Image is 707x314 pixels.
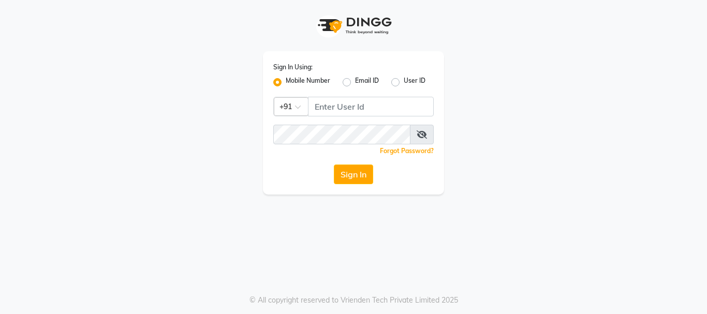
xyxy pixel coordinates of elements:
[355,76,379,88] label: Email ID
[273,63,313,72] label: Sign In Using:
[404,76,425,88] label: User ID
[380,147,434,155] a: Forgot Password?
[286,76,330,88] label: Mobile Number
[334,165,373,184] button: Sign In
[273,125,410,144] input: Username
[312,10,395,41] img: logo1.svg
[308,97,434,116] input: Username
